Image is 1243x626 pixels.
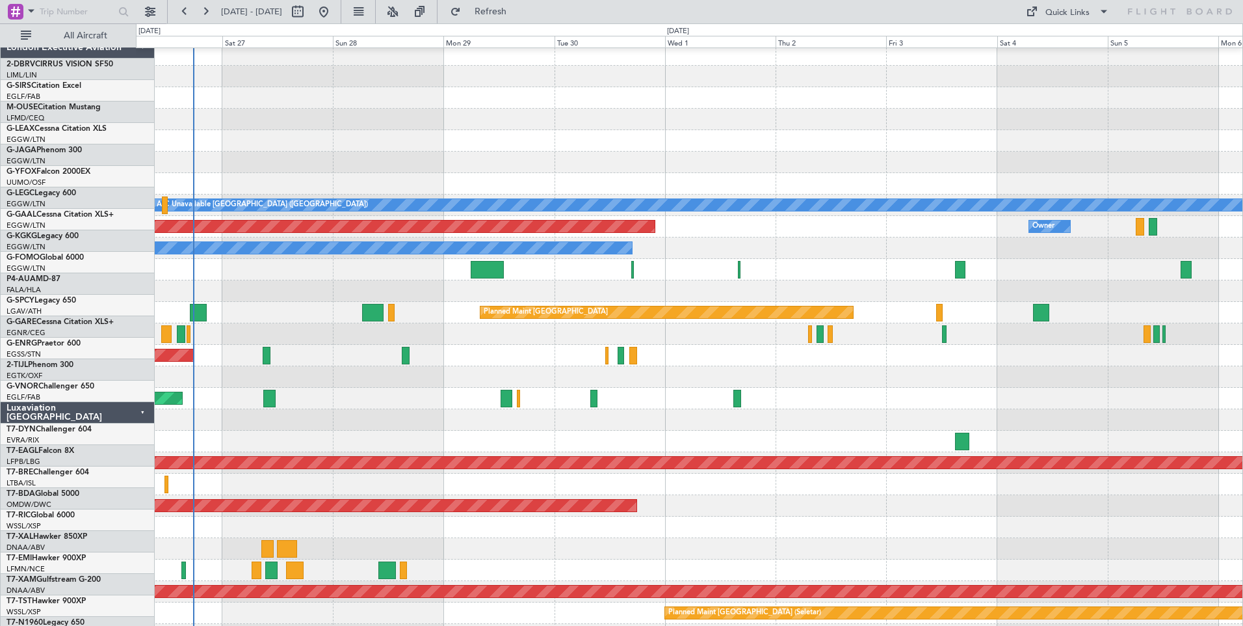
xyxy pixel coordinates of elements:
button: Quick Links [1019,1,1116,22]
span: P4-AUA [7,275,36,283]
a: LIML/LIN [7,70,37,80]
a: T7-TSTHawker 900XP [7,597,86,605]
div: Fri 26 [112,36,222,48]
span: T7-EMI [7,554,32,562]
a: T7-XAMGulfstream G-200 [7,576,101,584]
div: Fri 3 [886,36,997,48]
div: Planned Maint [GEOGRAPHIC_DATA] [484,303,608,322]
a: G-KGKGLegacy 600 [7,232,79,240]
a: UUMO/OSF [7,178,46,187]
span: T7-TST [7,597,32,605]
span: G-LEGC [7,189,34,197]
span: G-SPCY [7,297,34,305]
a: G-LEAXCessna Citation XLS [7,125,107,133]
span: T7-BDA [7,490,35,498]
span: G-GAAL [7,211,36,219]
span: G-VNOR [7,383,38,390]
a: M-OUSECitation Mustang [7,103,101,111]
a: G-GAALCessna Citation XLS+ [7,211,114,219]
button: All Aircraft [14,25,141,46]
span: G-YFOX [7,168,36,176]
a: T7-EAGLFalcon 8X [7,447,74,455]
input: Trip Number [40,2,114,21]
span: Refresh [464,7,518,16]
span: 2-TIJL [7,361,28,369]
a: G-GARECessna Citation XLS+ [7,318,114,326]
div: Sat 27 [222,36,333,48]
div: Tue 30 [555,36,665,48]
a: EGGW/LTN [7,264,46,273]
div: A/C Unavailable [GEOGRAPHIC_DATA] ([GEOGRAPHIC_DATA]) [157,195,368,215]
span: G-KGKG [7,232,37,240]
a: WSSL/XSP [7,521,41,531]
a: T7-DYNChallenger 604 [7,426,92,433]
div: Sat 4 [997,36,1108,48]
a: EGGW/LTN [7,242,46,252]
div: Thu 2 [776,36,886,48]
div: Sun 28 [333,36,443,48]
a: EGLF/FAB [7,92,40,102]
a: EGLF/FAB [7,392,40,402]
a: 2-TIJLPhenom 300 [7,361,73,369]
span: T7-DYN [7,426,36,433]
span: T7-BRE [7,469,33,476]
a: EGNR/CEG [7,328,46,338]
a: T7-XALHawker 850XP [7,533,87,541]
a: DNAA/ABV [7,586,45,595]
a: G-ENRGPraetor 600 [7,340,81,347]
span: T7-XAL [7,533,33,541]
a: G-SIRSCitation Excel [7,82,81,90]
a: P4-AUAMD-87 [7,275,60,283]
span: M-OUSE [7,103,38,111]
a: T7-RICGlobal 6000 [7,511,75,519]
span: G-SIRS [7,82,31,90]
span: T7-RIC [7,511,31,519]
a: WSSL/XSP [7,607,41,617]
a: 2-DBRVCIRRUS VISION SF50 [7,61,113,68]
a: EGGW/LTN [7,135,46,144]
a: EGTK/OXF [7,371,42,381]
a: LGAV/ATH [7,306,42,316]
div: Planned Maint [GEOGRAPHIC_DATA] (Seletar) [668,603,821,623]
button: Refresh [444,1,522,22]
span: T7-EAGL [7,447,38,455]
a: T7-BREChallenger 604 [7,469,89,476]
span: G-LEAX [7,125,34,133]
div: Owner [1032,217,1054,236]
a: T7-EMIHawker 900XP [7,554,86,562]
a: G-LEGCLegacy 600 [7,189,76,197]
a: G-JAGAPhenom 300 [7,146,82,154]
a: FALA/HLA [7,285,41,295]
a: LFMD/CEQ [7,113,44,123]
a: EGGW/LTN [7,221,46,230]
a: LFMN/NCE [7,564,45,574]
a: G-SPCYLegacy 650 [7,297,76,305]
a: LFPB/LBG [7,457,40,467]
a: G-FOMOGlobal 6000 [7,254,84,262]
div: [DATE] [667,26,689,37]
a: EGGW/LTN [7,156,46,166]
span: G-FOMO [7,254,40,262]
div: Wed 1 [665,36,776,48]
a: OMDW/DWC [7,500,51,510]
a: G-VNORChallenger 650 [7,383,94,390]
a: EGGW/LTN [7,199,46,209]
span: [DATE] - [DATE] [221,6,282,18]
span: G-JAGA [7,146,36,154]
a: DNAA/ABV [7,543,45,552]
a: G-YFOXFalcon 2000EX [7,168,90,176]
a: LTBA/ISL [7,478,36,488]
div: Mon 29 [443,36,554,48]
div: Sun 5 [1108,36,1218,48]
div: Quick Links [1045,7,1090,20]
div: [DATE] [138,26,161,37]
a: T7-BDAGlobal 5000 [7,490,79,498]
a: EGSS/STN [7,349,41,359]
span: All Aircraft [34,31,137,40]
span: G-ENRG [7,340,37,347]
span: T7-XAM [7,576,36,584]
a: EVRA/RIX [7,435,39,445]
span: 2-DBRV [7,61,35,68]
span: G-GARE [7,318,36,326]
